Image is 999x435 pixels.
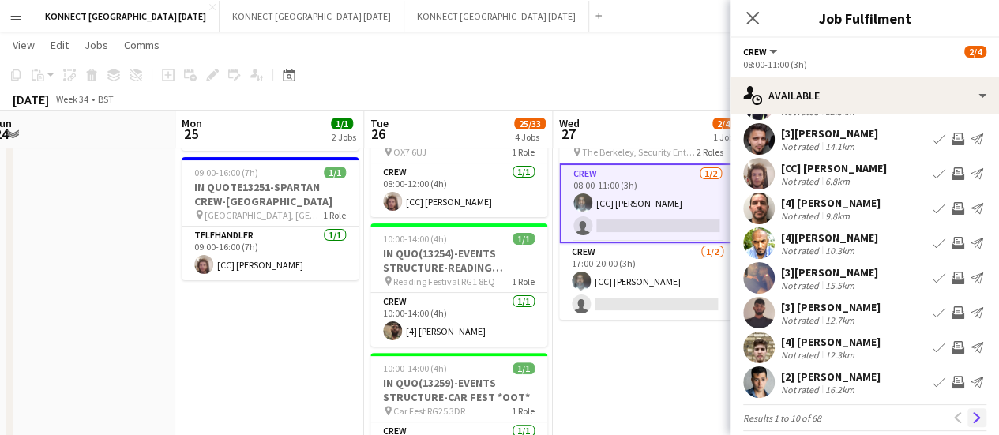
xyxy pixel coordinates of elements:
div: 10.3km [822,245,858,257]
button: Crew [743,46,779,58]
button: KONNECT [GEOGRAPHIC_DATA] [DATE] [220,1,404,32]
div: 6.8km [822,175,853,187]
div: 9.8km [822,210,853,222]
h3: IN QUOTE13251-SPARTAN CREW-[GEOGRAPHIC_DATA] [182,180,359,208]
span: Reading Festival RG1 8EQ [393,276,495,287]
a: View [6,35,41,55]
div: 15.5km [822,279,858,291]
a: Edit [44,35,75,55]
app-card-role: Telehandler1/109:00-16:00 (7h)[CC] [PERSON_NAME] [182,227,359,280]
span: 1 Role [512,146,535,158]
span: 1/1 [513,362,535,374]
div: 08:00-11:00 (3h) [743,58,986,70]
div: [3][PERSON_NAME] [781,265,878,279]
div: 14.1km [822,141,858,152]
span: 1 Role [512,276,535,287]
div: [3][PERSON_NAME] [781,126,878,141]
button: KONNECT [GEOGRAPHIC_DATA] [DATE] [404,1,589,32]
div: Not rated [781,141,822,152]
a: Comms [118,35,166,55]
div: [DATE] [13,92,49,107]
span: Results 1 to 10 of 68 [743,412,821,424]
div: [4][PERSON_NAME] [781,231,878,245]
span: Jobs [85,38,108,52]
span: 1/1 [513,233,535,245]
app-card-role: Crew1/110:00-14:00 (4h)[4] [PERSON_NAME] [370,293,547,347]
h3: Job Fulfilment [730,8,999,28]
div: [4] [PERSON_NAME] [781,335,881,349]
span: 25/33 [514,118,546,129]
span: 1/1 [331,118,353,129]
div: 1 Job [713,131,734,143]
span: [GEOGRAPHIC_DATA], [GEOGRAPHIC_DATA] [205,209,323,221]
span: Wed [559,116,580,130]
span: 2 Roles [697,146,723,158]
div: Not rated [781,384,822,396]
span: 26 [368,125,389,143]
div: [CC] [PERSON_NAME] [781,161,887,175]
span: 1 Role [323,209,346,221]
div: Not rated [781,349,822,361]
span: Tue [370,116,389,130]
div: Not rated [781,210,822,222]
app-job-card: 08:00-12:00 (4h)1/1IN QUO(13256)-EVENTS STRUCTURE-BIG FEASTIVAL *OOT* OX7 6UJ1 RoleCrew1/108:00-1... [370,94,547,217]
button: KONNECT [GEOGRAPHIC_DATA] [DATE] [32,1,220,32]
div: [4] [PERSON_NAME] [781,196,881,210]
span: Edit [51,38,69,52]
a: Jobs [78,35,115,55]
span: OX7 6UJ [393,146,426,158]
span: Week 34 [52,93,92,105]
span: 1 Role [512,405,535,417]
div: Not rated [781,279,822,291]
span: 1/1 [324,167,346,178]
div: Not rated [781,175,822,187]
div: Not rated [781,314,822,326]
div: 12.3km [822,349,858,361]
app-job-card: 10:00-14:00 (4h)1/1IN QUO(13254)-EVENTS STRUCTURE-READING FESTIVAL *OOT* Reading Festival RG1 8EQ... [370,223,547,347]
span: 10:00-14:00 (4h) [383,233,447,245]
app-job-card: 08:00-20:00 (12h)2/4INQUO(13279)-WHITELIGHT-[GEOGRAPHIC_DATA] The Berkeley, Security Entrance , [... [559,94,736,320]
span: The Berkeley, Security Entrance , [STREET_ADDRESS] [582,146,697,158]
app-job-card: 09:00-16:00 (7h)1/1IN QUOTE13251-SPARTAN CREW-[GEOGRAPHIC_DATA] [GEOGRAPHIC_DATA], [GEOGRAPHIC_DA... [182,157,359,280]
div: Available [730,77,999,114]
span: 27 [557,125,580,143]
span: 2/4 [712,118,734,129]
div: [3] [PERSON_NAME] [781,300,881,314]
app-card-role: Crew1/217:00-20:00 (3h)[CC] [PERSON_NAME] [559,243,736,320]
div: 12.7km [822,314,858,326]
span: 09:00-16:00 (7h) [194,167,258,178]
div: 16.2km [822,384,858,396]
div: Not rated [781,245,822,257]
span: Car Fest RG25 3DR [393,405,465,417]
div: 4 Jobs [515,131,545,143]
div: 2 Jobs [332,131,356,143]
span: Mon [182,116,202,130]
h3: IN QUO(13254)-EVENTS STRUCTURE-READING FESTIVAL *OOT* [370,246,547,275]
span: Comms [124,38,160,52]
span: View [13,38,35,52]
div: [2] [PERSON_NAME] [781,369,881,384]
app-card-role: Crew1/108:00-12:00 (4h)[CC] [PERSON_NAME] [370,163,547,217]
span: 10:00-14:00 (4h) [383,362,447,374]
span: 2/4 [964,46,986,58]
span: 25 [179,125,202,143]
div: BST [98,93,114,105]
span: Crew [743,46,767,58]
h3: IN QUO(13259)-EVENTS STRUCTURE-CAR FEST *OOT* [370,376,547,404]
app-card-role: Crew1/208:00-11:00 (3h)[CC] [PERSON_NAME] [559,163,736,243]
